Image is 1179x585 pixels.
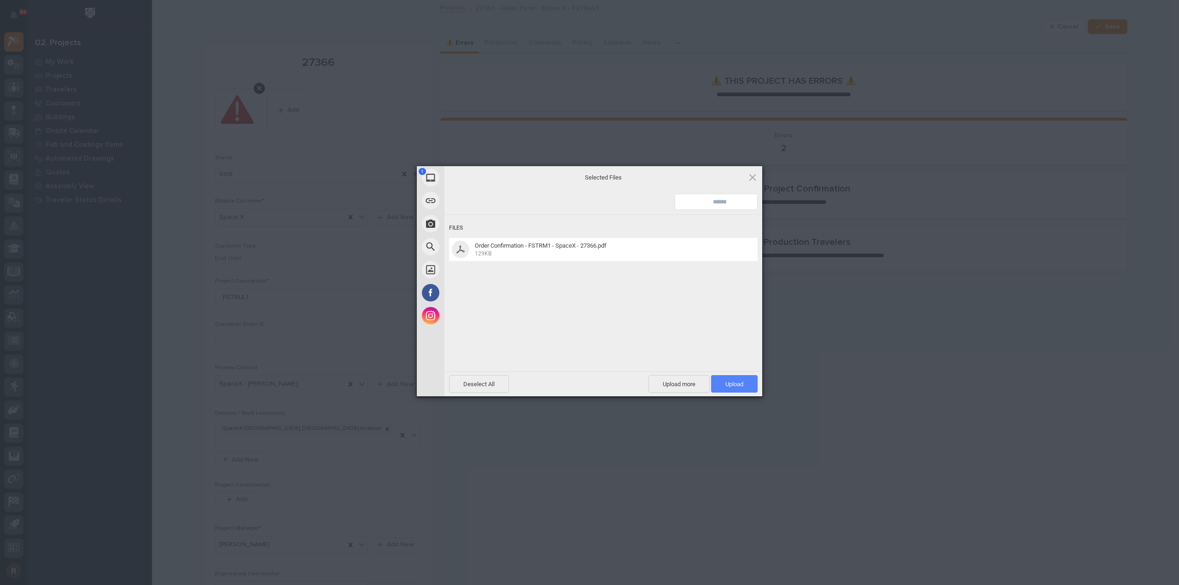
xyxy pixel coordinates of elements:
div: Files [449,220,758,237]
span: Upload [725,381,743,388]
span: Order Confirmation - FSTRM1 - SpaceX - 27366.pdf [475,242,607,249]
div: Instagram [417,304,527,327]
span: Deselect All [449,375,509,393]
span: Upload [711,375,758,393]
div: Unsplash [417,258,527,281]
span: Click here or hit ESC to close picker [747,172,758,182]
span: Selected Files [511,173,695,181]
div: Web Search [417,235,527,258]
span: 1 [419,168,426,175]
div: My Device [417,166,527,189]
span: Upload more [648,375,710,393]
div: Take Photo [417,212,527,235]
div: Facebook [417,281,527,304]
div: Link (URL) [417,189,527,212]
span: 129KB [475,250,491,257]
span: Order Confirmation - FSTRM1 - SpaceX - 27366.pdf [472,242,746,257]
